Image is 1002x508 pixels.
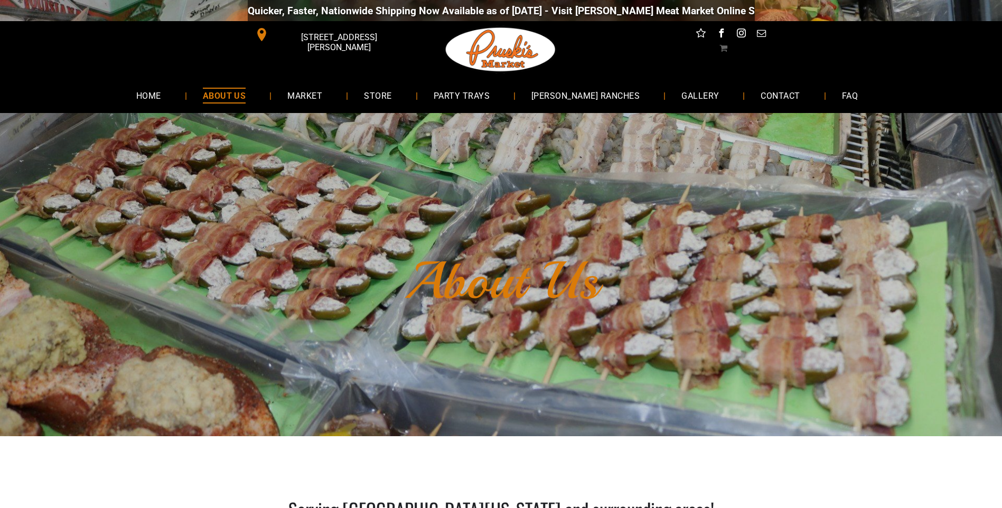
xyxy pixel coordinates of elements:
[714,26,728,43] a: facebook
[754,26,768,43] a: email
[666,81,735,109] a: GALLERY
[694,26,708,43] a: Social network
[734,26,748,43] a: instagram
[270,27,407,58] span: [STREET_ADDRESS][PERSON_NAME]
[120,81,177,109] a: HOME
[271,81,338,109] a: MARKET
[516,81,655,109] a: [PERSON_NAME] RANCHES
[826,81,874,109] a: FAQ
[745,81,816,109] a: CONTACT
[444,21,558,78] img: Pruski-s+Market+HQ+Logo2-1920w.png
[187,81,262,109] a: ABOUT US
[348,81,407,109] a: STORE
[418,81,505,109] a: PARTY TRAYS
[248,26,409,43] a: [STREET_ADDRESS][PERSON_NAME]
[404,248,598,314] font: About Us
